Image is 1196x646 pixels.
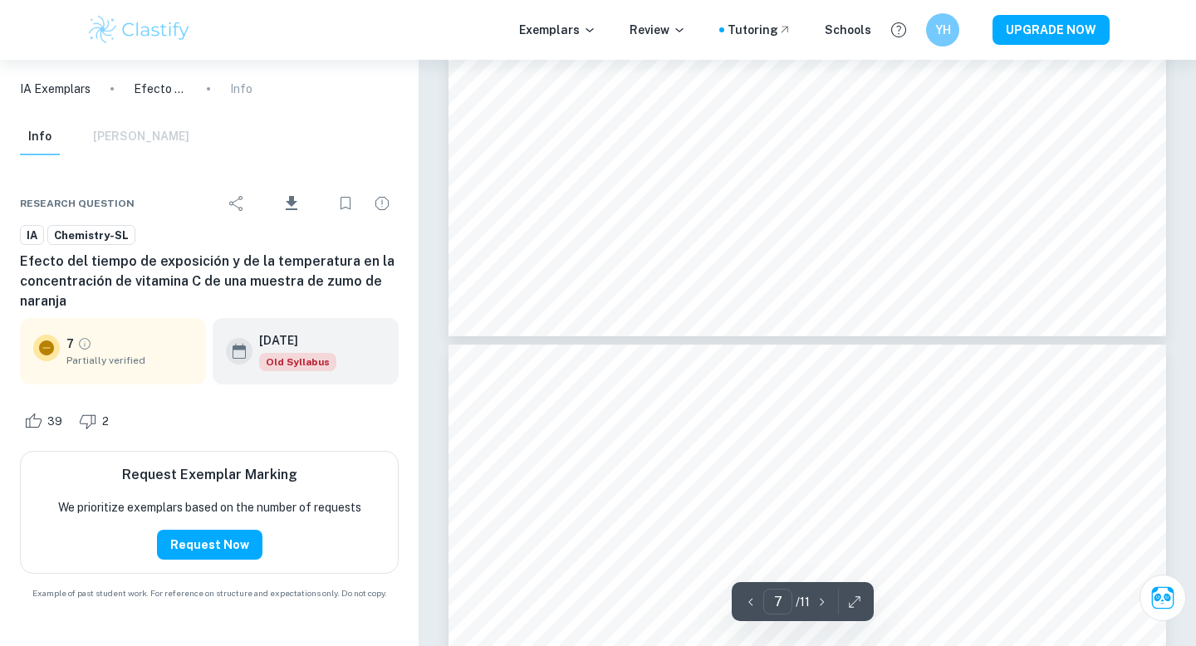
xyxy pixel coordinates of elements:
a: IA [20,225,44,246]
a: Grade partially verified [77,336,92,351]
h6: Request Exemplar Marking [122,465,297,485]
a: Schools [825,21,871,39]
span: 2 [93,414,118,430]
button: Info [20,119,60,155]
button: Help and Feedback [885,16,913,44]
a: Tutoring [728,21,792,39]
span: IA [21,228,43,244]
span: Partially verified [66,353,193,368]
p: Info [230,80,252,98]
p: / 11 [796,593,810,611]
button: YH [926,13,959,46]
span: 39 [38,414,71,430]
button: UPGRADE NOW [993,15,1110,45]
h6: [DATE] [259,331,323,350]
button: Ask Clai [1140,575,1186,621]
div: Share [220,187,253,220]
span: Research question [20,196,135,211]
div: Starting from the May 2025 session, the Chemistry IA requirements have changed. It's OK to refer ... [259,353,336,371]
p: Review [630,21,686,39]
div: Dislike [75,408,118,434]
div: Bookmark [329,187,362,220]
a: Chemistry-SL [47,225,135,246]
p: Efecto del tiempo de exposición y de la temperatura en la concentración de vitamina C de una mues... [134,80,187,98]
p: 7 [66,335,74,353]
img: Clastify logo [86,13,192,46]
span: Chemistry-SL [48,228,135,244]
p: Exemplars [519,21,596,39]
div: Like [20,408,71,434]
h6: Efecto del tiempo de exposición y de la temperatura en la concentración de vitamina C de una mues... [20,252,399,311]
h6: YH [934,21,953,39]
div: Download [257,182,326,225]
p: We prioritize exemplars based on the number of requests [58,498,361,516]
a: IA Exemplars [20,80,91,98]
div: Report issue [365,187,399,220]
button: Request Now [157,530,262,560]
span: Example of past student work. For reference on structure and expectations only. Do not copy. [20,587,399,600]
span: Old Syllabus [259,353,336,371]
